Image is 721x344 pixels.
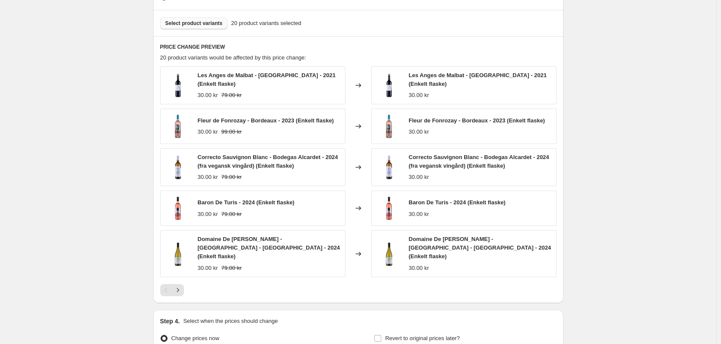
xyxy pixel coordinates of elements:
[221,128,241,136] strike: 99.00 kr
[376,72,402,98] img: LesAngesdeMalbat_Bordeaux_franskroedvin_2021_vh0222_80x.jpg
[409,199,506,206] span: Baron De Turis - 2024 (Enkelt flaske)
[376,113,402,139] img: FleurdeFonrozay-Bordeaux-2023_vh0200_80x.jpg
[165,154,191,180] img: CorrectoSauvignonBlanc-BodegasAlcardet-2023_fraveganskvingaard__vh0173_80x.jpg
[172,284,184,296] button: Next
[165,195,191,221] img: BaronDeTuris_2024_vh0142_80x.jpg
[198,210,218,219] div: 30.00 kr
[198,173,218,181] div: 30.00 kr
[160,44,557,50] h6: PRICE CHANGE PREVIEW
[198,236,340,260] span: Domaine De [PERSON_NAME] - [GEOGRAPHIC_DATA] - [GEOGRAPHIC_DATA] - 2024 (Enkelt flaske)
[165,72,191,98] img: LesAngesdeMalbat_Bordeaux_franskroedvin_2021_vh0222_80x.jpg
[409,236,551,260] span: Domaine De [PERSON_NAME] - [GEOGRAPHIC_DATA] - [GEOGRAPHIC_DATA] - 2024 (Enkelt flaske)
[165,113,191,139] img: FleurdeFonrozay-Bordeaux-2023_vh0200_80x.jpg
[409,72,547,87] span: Les Anges de Malbat - [GEOGRAPHIC_DATA] - 2021 (Enkelt flaske)
[376,195,402,221] img: BaronDeTuris_2024_vh0142_80x.jpg
[160,17,228,29] button: Select product variants
[221,91,241,100] strike: 79.00 kr
[231,19,301,28] span: 20 product variants selected
[165,20,223,27] span: Select product variants
[198,264,218,272] div: 30.00 kr
[198,199,294,206] span: Baron De Turis - 2024 (Enkelt flaske)
[221,264,241,272] strike: 79.00 kr
[165,241,191,267] img: DomaineDeMiselle-Colombard-GrosManseng-2024_100081_80x.jpg
[160,284,184,296] nav: Pagination
[198,72,336,87] span: Les Anges de Malbat - [GEOGRAPHIC_DATA] - 2021 (Enkelt flaske)
[376,154,402,180] img: CorrectoSauvignonBlanc-BodegasAlcardet-2023_fraveganskvingaard__vh0173_80x.jpg
[409,117,545,124] span: Fleur de Fonrozay - Bordeaux - 2023 (Enkelt flaske)
[198,154,338,169] span: Correcto Sauvignon Blanc - Bodegas Alcardet - 2024 (fra vegansk vingård) (Enkelt flaske)
[221,210,241,219] strike: 79.00 kr
[409,264,429,272] div: 30.00 kr
[198,91,218,100] div: 30.00 kr
[409,173,429,181] div: 30.00 kr
[198,128,218,136] div: 30.00 kr
[385,335,460,341] span: Revert to original prices later?
[409,91,429,100] div: 30.00 kr
[409,154,549,169] span: Correcto Sauvignon Blanc - Bodegas Alcardet - 2024 (fra vegansk vingård) (Enkelt flaske)
[198,117,334,124] span: Fleur de Fonrozay - Bordeaux - 2023 (Enkelt flaske)
[183,317,278,325] p: Select when the prices should change
[160,54,307,61] span: 20 product variants would be affected by this price change:
[221,173,241,181] strike: 79.00 kr
[409,128,429,136] div: 30.00 kr
[160,317,180,325] h2: Step 4.
[376,241,402,267] img: DomaineDeMiselle-Colombard-GrosManseng-2024_100081_80x.jpg
[171,335,219,341] span: Change prices now
[409,210,429,219] div: 30.00 kr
